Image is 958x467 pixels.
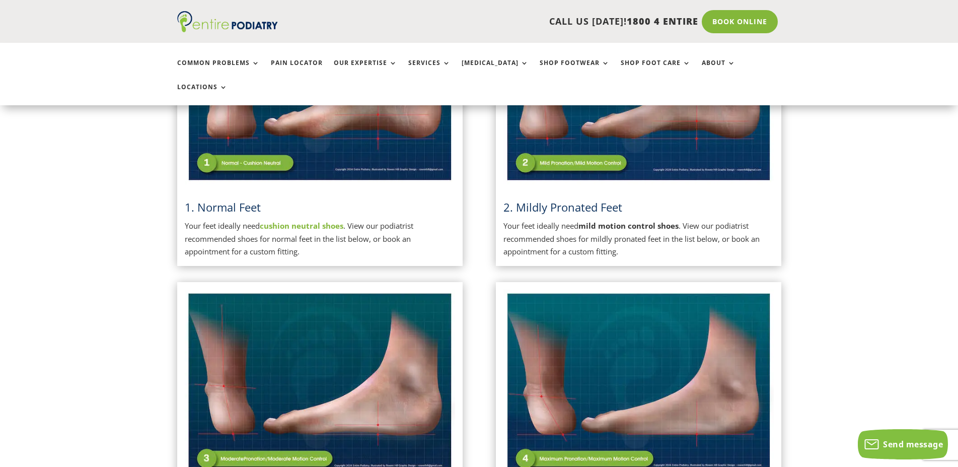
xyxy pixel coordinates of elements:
[858,429,948,459] button: Send message
[177,59,260,81] a: Common Problems
[408,59,451,81] a: Services
[578,221,679,231] strong: mild motion control shoes
[177,84,228,105] a: Locations
[185,220,455,258] p: Your feet ideally need . View our podiatrist recommended shoes for normal feet in the list below,...
[627,15,698,27] span: 1800 4 ENTIRE
[503,199,622,215] span: 2. Mildly Pronated Feet
[462,59,529,81] a: [MEDICAL_DATA]
[334,59,397,81] a: Our Expertise
[540,59,610,81] a: Shop Footwear
[883,439,943,450] span: Send message
[702,59,735,81] a: About
[260,221,343,231] a: cushion neutral shoes
[702,10,778,33] a: Book Online
[177,11,278,32] img: logo (1)
[503,220,774,258] p: Your feet ideally need . View our podiatrist recommended shoes for mildly pronated feet in the li...
[621,59,691,81] a: Shop Foot Care
[177,24,278,34] a: Entire Podiatry
[185,199,261,215] a: 1. Normal Feet
[271,59,323,81] a: Pain Locator
[317,15,698,28] p: CALL US [DATE]!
